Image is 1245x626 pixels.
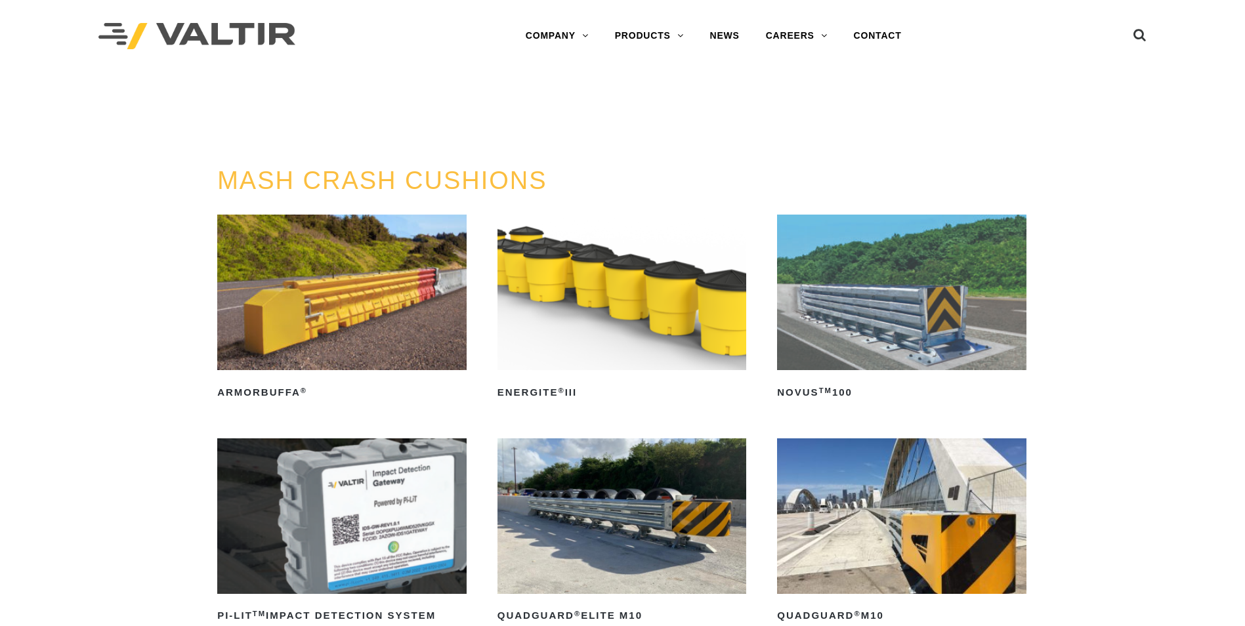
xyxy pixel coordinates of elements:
a: COMPANY [513,23,602,49]
sup: TM [253,610,266,617]
sup: ® [558,386,564,394]
sup: TM [819,386,832,394]
img: Valtir [98,23,295,50]
a: ArmorBuffa® [217,215,467,403]
a: MASH CRASH CUSHIONS [217,167,547,194]
a: PRODUCTS [602,23,697,49]
a: NEWS [697,23,753,49]
h2: ENERGITE III [497,382,747,403]
h2: NOVUS 100 [777,382,1026,403]
a: NOVUSTM100 [777,215,1026,403]
a: CONTACT [841,23,915,49]
a: CAREERS [753,23,841,49]
sup: ® [301,386,307,394]
a: ENERGITE®III [497,215,747,403]
sup: ® [854,610,860,617]
sup: ® [574,610,581,617]
h2: ArmorBuffa [217,382,467,403]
